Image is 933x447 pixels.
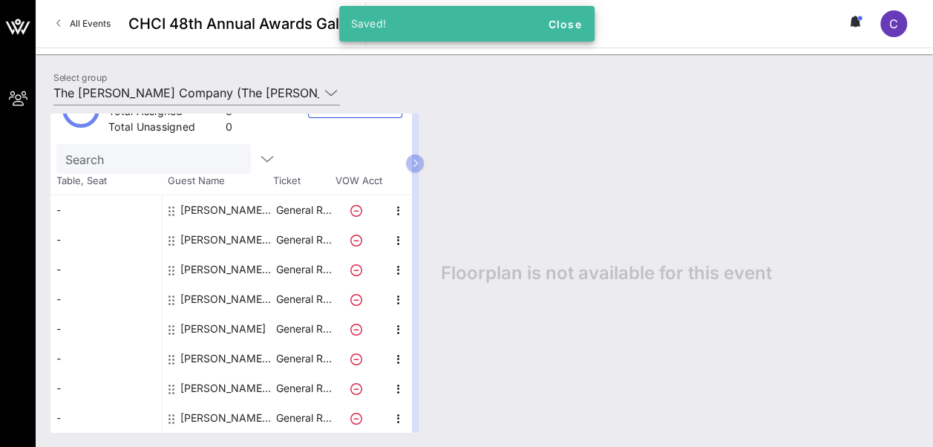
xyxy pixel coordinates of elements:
[274,255,333,284] p: General R…
[53,72,107,83] label: Select group
[541,10,589,37] button: Close
[180,195,274,225] div: Bryan Wilson The J.M. Smucker Company
[162,174,273,189] span: Guest Name
[50,255,162,284] div: -
[108,104,220,123] div: Total Assigned
[50,225,162,255] div: -
[48,12,120,36] a: All Events
[547,18,583,30] span: Close
[180,373,274,403] div: Orlando Santiago, Jr. The J.M. Smucker Company
[226,120,232,138] div: 0
[274,403,333,433] p: General R…
[180,403,274,433] div: Seth Haas-Levin The J.M. Smucker Company
[274,284,333,314] p: General R…
[108,120,220,138] div: Total Unassigned
[226,104,232,123] div: 8
[889,16,898,31] span: C
[180,344,274,373] div: Mike Madriaga The J.M. Smucker Company
[50,373,162,403] div: -
[441,262,772,284] span: Floorplan is not available for this event
[128,13,347,35] span: CHCI 48th Annual Awards Gala
[333,174,384,189] span: VOW Acct
[50,174,162,189] span: Table, Seat
[274,314,333,344] p: General R…
[274,225,333,255] p: General R…
[50,403,162,433] div: -
[50,314,162,344] div: -
[50,195,162,225] div: -
[880,10,907,37] div: C
[180,314,266,344] div: Jocelyn Garay
[70,18,111,29] span: All Events
[274,195,333,225] p: General R…
[274,344,333,373] p: General R…
[50,344,162,373] div: -
[274,373,333,403] p: General R…
[180,255,274,284] div: Claudia Santiago The J.M. Smucker Company
[180,225,274,255] div: Cameron Haas-Levin The J.M. Smucker Company
[273,174,333,189] span: Ticket
[50,284,162,314] div: -
[351,17,387,30] span: Saved!
[180,284,274,314] div: Ethan Dodd The J.M. Smucker Company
